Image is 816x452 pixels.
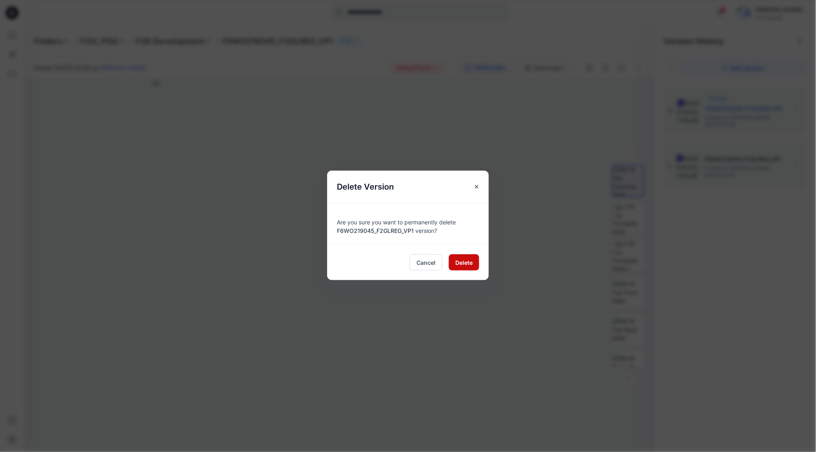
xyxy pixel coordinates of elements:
[327,171,404,203] h5: Delete Version
[337,213,479,235] div: Are you sure you want to permanently delete version?
[410,254,442,270] button: Cancel
[455,258,473,267] span: Delete
[416,258,435,267] span: Cancel
[449,254,479,270] button: Delete
[469,180,484,194] button: Close
[337,227,414,234] span: F6WO219045_F2GLREG_VP1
